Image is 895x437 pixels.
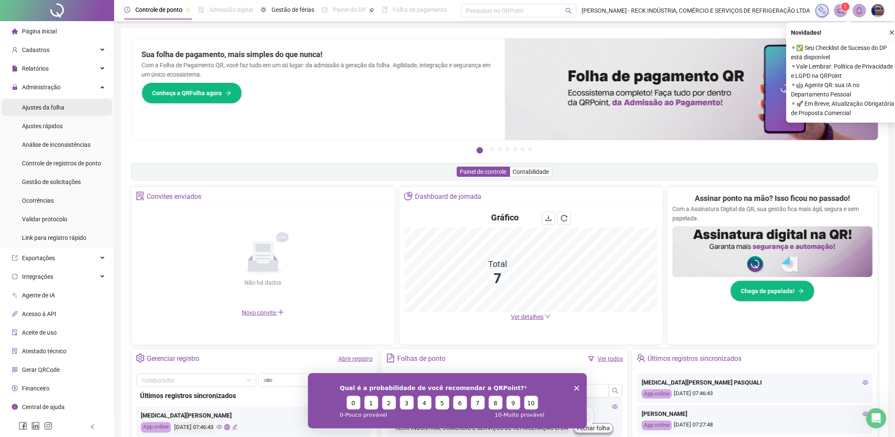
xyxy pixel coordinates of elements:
span: Conheça a QRFolha agora [152,88,222,98]
span: global [224,424,230,430]
span: audit [12,330,18,335]
div: [PERSON_NAME] [642,409,868,418]
span: Painel do DP [333,6,366,13]
button: 4 [505,147,510,151]
span: Integrações [22,273,53,280]
span: filter [588,356,594,362]
span: Relatórios [22,65,49,72]
span: Novo convite [242,309,284,316]
span: solution [12,348,18,354]
span: dashboard [322,7,328,13]
span: bell [856,7,863,14]
div: App online [141,422,171,433]
span: export [12,255,18,261]
div: [DATE] 07:46:43 [642,389,868,399]
span: Folha de pagamento [393,6,447,13]
span: Fechar folha [577,423,610,433]
button: 2 [490,147,494,151]
button: 6 [521,147,525,151]
span: Ocorrências [22,197,54,204]
span: close [889,30,895,36]
span: Controle de registros de ponto [22,160,101,167]
div: App online [642,389,672,399]
span: facebook [19,422,27,430]
span: instagram [44,422,52,430]
span: reload [561,215,568,222]
span: arrow-right [798,288,804,294]
span: Ajustes rápidos [22,123,63,129]
span: Painel de controle [460,168,507,175]
img: banner%2F8d14a306-6205-4263-8e5b-06e9a85ad873.png [505,38,879,140]
span: Central de ajuda [22,404,65,410]
span: Exportações [22,255,55,261]
h2: Assinar ponto na mão? Isso ficou no passado! [695,192,850,204]
a: Ver todos [598,355,623,362]
span: eye [217,424,222,430]
p: Com a Folha de Pagamento QR, você faz tudo em um só lugar: da admissão à geração da folha. Agilid... [142,60,495,79]
span: Acesso à API [22,311,56,317]
button: Fechar folha [574,423,613,433]
span: search [612,388,619,394]
button: 1 [477,147,483,154]
span: Ver detalhes [511,313,544,320]
span: info-circle [12,404,18,410]
span: Link para registro rápido [22,234,86,241]
span: left [90,424,96,430]
span: eye [862,379,868,385]
div: [MEDICAL_DATA][PERSON_NAME] [141,411,368,420]
button: 3 [498,147,502,151]
img: sparkle-icon.fc2bf0ac1784a2077858766a79e2daf3.svg [818,6,827,15]
span: Novidades ! [791,28,822,37]
span: file-text [386,354,395,363]
p: Com a Assinatura Digital da QR, sua gestão fica mais ágil, segura e sem papelada. [673,204,873,223]
span: eye [612,404,618,410]
span: setting [136,354,145,363]
span: eye [862,411,868,417]
span: home [12,28,18,34]
span: file-done [198,7,204,13]
span: Financeiro [22,385,49,392]
span: Atestado técnico [22,348,66,355]
span: linkedin [31,422,40,430]
span: [PERSON_NAME] - RECK INDÚSTRIA, COMÉRCIO E SERVIÇOS DE REFRIGERAÇÃO LTDA [582,6,810,15]
span: lock [12,84,18,90]
span: Análise de inconsistências [22,141,91,148]
span: Agente de IA [22,292,55,299]
span: Cadastros [22,47,49,53]
span: edit [232,424,238,430]
h4: Gráfico [491,212,519,223]
div: Últimos registros sincronizados [648,352,741,366]
span: 1 [844,4,847,10]
div: [MEDICAL_DATA][PERSON_NAME] PASQUALI [642,378,868,387]
span: pushpin [186,8,191,13]
span: api [12,311,18,317]
span: Chega de papelada! [741,286,795,296]
div: [DATE] 07:27:48 [642,421,868,430]
div: Últimos registros sincronizados [140,390,368,401]
span: arrow-right [225,90,231,96]
span: pie-chart [404,192,413,201]
span: down [545,313,551,319]
span: Gerar QRCode [22,366,60,373]
span: Gestão de férias [272,6,314,13]
span: sync [12,274,18,280]
div: Gerenciar registro [147,352,199,366]
span: Controle de ponto [135,6,182,13]
a: Abrir registro [338,355,373,362]
span: sun [261,7,266,13]
div: Convites enviados [147,190,201,204]
div: [DATE] 07:46:43 [173,422,214,433]
span: team [637,354,645,363]
span: Aceite de uso [22,329,57,336]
